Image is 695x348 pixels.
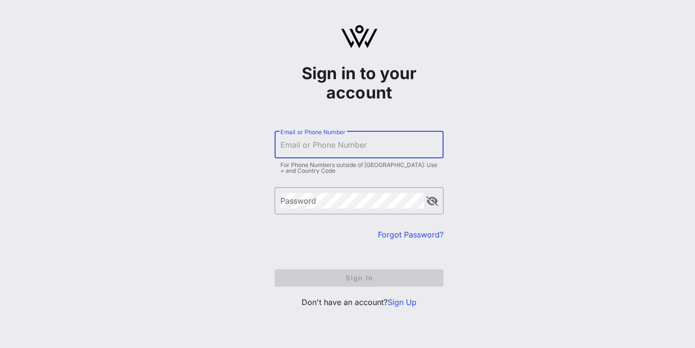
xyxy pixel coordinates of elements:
img: logo.svg [341,25,377,48]
h1: Sign in to your account [275,64,444,102]
button: append icon [426,196,438,206]
label: Email or Phone Number [280,128,345,136]
p: Don't have an account? [275,296,444,308]
div: For Phone Numbers outside of [GEOGRAPHIC_DATA]: Use + and Country Code [280,162,438,174]
input: Email or Phone Number [280,137,438,153]
a: Forgot Password? [378,230,444,239]
a: Sign Up [388,297,417,307]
